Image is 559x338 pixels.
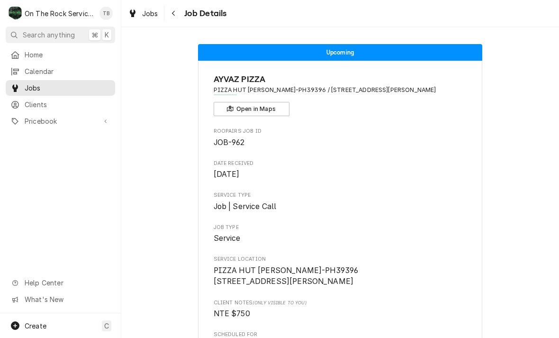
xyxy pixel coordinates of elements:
[105,30,109,40] span: K
[214,128,467,135] span: Roopairs Job ID
[214,308,467,320] span: [object Object]
[214,170,240,179] span: [DATE]
[6,64,115,79] a: Calendar
[25,100,110,110] span: Clients
[214,137,467,148] span: Roopairs Job ID
[214,224,467,244] div: Job Type
[6,97,115,112] a: Clients
[214,266,359,286] span: PIZZA HUT [PERSON_NAME]-PH39396 [STREET_ADDRESS][PERSON_NAME]
[214,102,289,116] button: Open in Maps
[214,201,467,212] span: Service Type
[214,202,277,211] span: Job | Service Call
[142,9,158,18] span: Jobs
[99,7,113,20] div: TB
[214,169,467,180] span: Date Received
[252,300,306,305] span: (Only Visible to You)
[6,27,115,43] button: Search anything⌘K
[214,138,245,147] span: JOB-962
[214,299,467,320] div: [object Object]
[214,73,467,86] span: Name
[124,6,162,21] a: Jobs
[6,47,115,63] a: Home
[214,86,467,94] span: Address
[104,321,109,331] span: C
[25,83,110,93] span: Jobs
[6,113,115,129] a: Go to Pricebook
[6,292,115,307] a: Go to What's New
[214,192,467,199] span: Service Type
[9,7,22,20] div: On The Rock Services's Avatar
[214,265,467,287] span: Service Location
[25,322,46,330] span: Create
[99,7,113,20] div: Todd Brady's Avatar
[326,49,354,55] span: Upcoming
[25,50,110,60] span: Home
[25,294,109,304] span: What's New
[198,44,482,61] div: Status
[25,9,94,18] div: On The Rock Services
[214,256,467,287] div: Service Location
[166,6,181,21] button: Navigate back
[23,30,75,40] span: Search anything
[91,30,98,40] span: ⌘
[214,234,241,243] span: Service
[6,275,115,291] a: Go to Help Center
[214,128,467,148] div: Roopairs Job ID
[181,7,227,20] span: Job Details
[214,256,467,263] span: Service Location
[214,192,467,212] div: Service Type
[214,233,467,244] span: Job Type
[6,80,115,96] a: Jobs
[214,73,467,116] div: Client Information
[214,299,467,307] span: Client Notes
[25,278,109,288] span: Help Center
[214,160,467,180] div: Date Received
[25,66,110,76] span: Calendar
[9,7,22,20] div: O
[214,224,467,231] span: Job Type
[214,160,467,167] span: Date Received
[214,309,250,318] span: NTE $750
[25,116,96,126] span: Pricebook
